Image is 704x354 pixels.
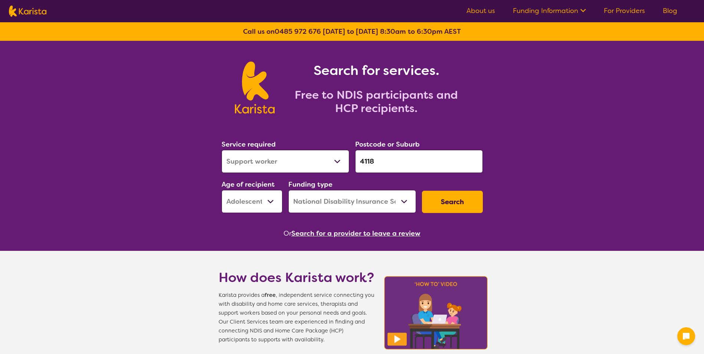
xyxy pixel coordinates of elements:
h2: Free to NDIS participants and HCP recipients. [284,88,469,115]
button: Search [422,191,483,213]
label: Age of recipient [222,180,275,189]
button: Search for a provider to leave a review [291,228,420,239]
a: About us [466,6,495,15]
a: Blog [663,6,677,15]
a: Funding Information [513,6,586,15]
img: Karista logo [9,6,46,17]
h1: How does Karista work? [219,269,374,286]
a: For Providers [604,6,645,15]
input: Type [355,150,483,173]
img: Karista logo [235,62,275,114]
span: Or [284,228,291,239]
a: 0485 972 676 [275,27,321,36]
label: Funding type [288,180,333,189]
h1: Search for services. [284,62,469,79]
label: Postcode or Suburb [355,140,420,149]
b: free [265,292,276,299]
span: Karista provides a , independent service connecting you with disability and home care services, t... [219,291,374,344]
label: Service required [222,140,276,149]
img: Karista video [382,274,490,352]
b: Call us on [DATE] to [DATE] 8:30am to 6:30pm AEST [243,27,461,36]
